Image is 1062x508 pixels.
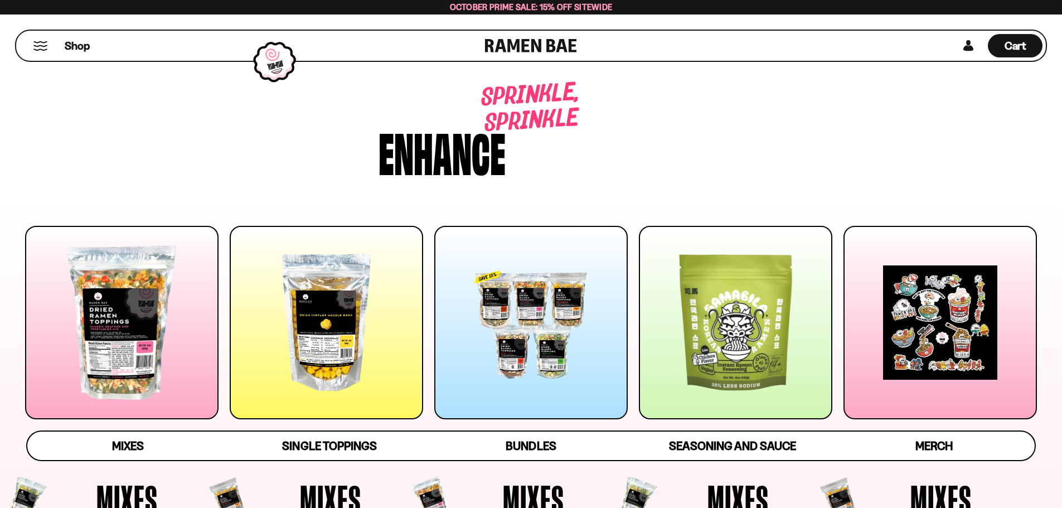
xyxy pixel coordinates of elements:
[27,432,229,460] a: Mixes
[833,432,1035,460] a: Merch
[506,439,556,453] span: Bundles
[450,2,613,12] span: October Prime Sale: 15% off Sitewide
[33,41,48,51] button: Mobile Menu Trigger
[669,439,796,453] span: Seasoning and Sauce
[379,124,506,177] div: Enhance
[282,439,376,453] span: Single Toppings
[65,38,90,54] span: Shop
[988,31,1042,61] div: Cart
[229,432,430,460] a: Single Toppings
[112,439,144,453] span: Mixes
[430,432,632,460] a: Bundles
[915,439,953,453] span: Merch
[1005,39,1026,52] span: Cart
[632,432,833,460] a: Seasoning and Sauce
[65,34,90,57] a: Shop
